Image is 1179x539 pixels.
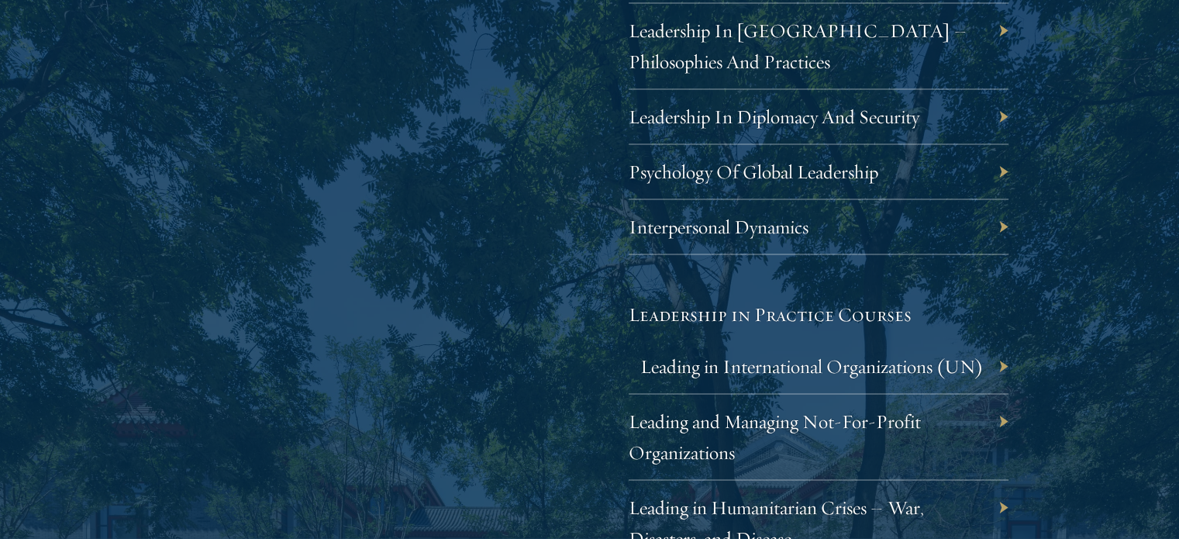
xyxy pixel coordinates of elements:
[629,105,919,129] a: Leadership In Diplomacy And Security
[629,409,921,465] a: Leading and Managing Not-For-Profit Organizations
[640,354,984,378] a: Leading in International Organizations (UN)
[629,215,808,239] a: Interpersonal Dynamics
[629,19,967,74] a: Leadership In [GEOGRAPHIC_DATA] – Philosophies And Practices
[629,302,1008,328] h5: Leadership in Practice Courses
[629,160,878,184] a: Psychology Of Global Leadership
